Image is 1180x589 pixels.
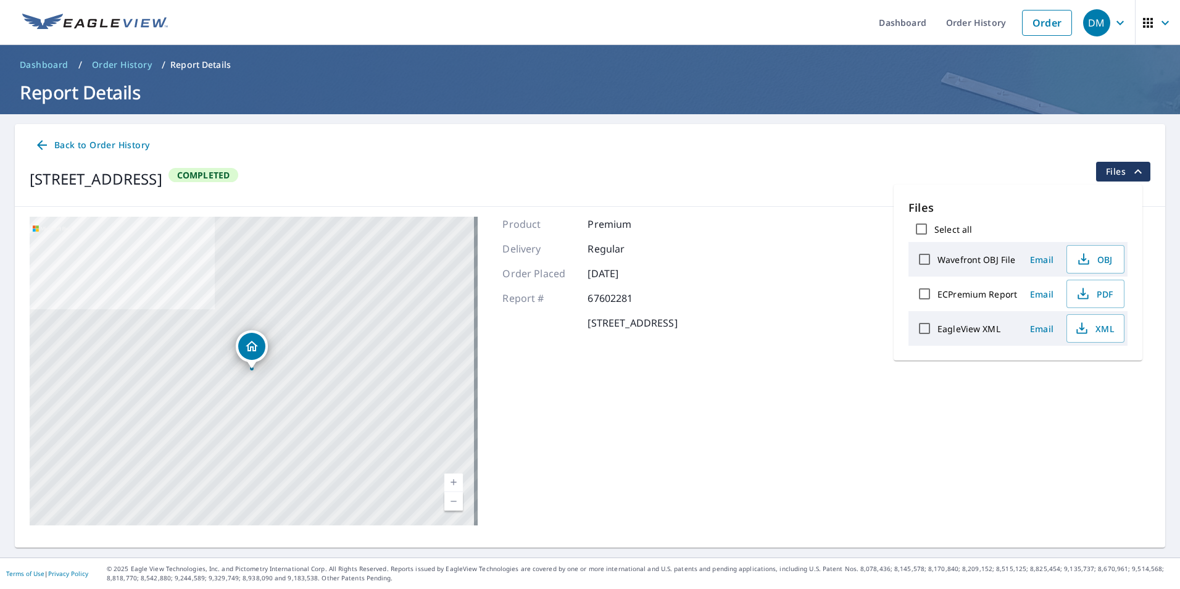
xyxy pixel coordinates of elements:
[170,59,231,71] p: Report Details
[1022,285,1062,304] button: Email
[1027,254,1057,265] span: Email
[22,14,168,32] img: EV Logo
[1027,288,1057,300] span: Email
[6,570,88,577] p: |
[1022,250,1062,269] button: Email
[1074,252,1114,267] span: OBJ
[30,134,154,157] a: Back to Order History
[236,330,268,369] div: Dropped pin, building 1, Residential property, 75 Easy St Carbondale, CO 81623
[502,266,576,281] p: Order Placed
[15,55,73,75] a: Dashboard
[444,474,463,492] a: Current Level 17, Zoom In
[35,138,149,153] span: Back to Order History
[502,217,576,232] p: Product
[1095,162,1150,182] button: filesDropdownBtn-67602281
[78,57,82,72] li: /
[1027,323,1057,335] span: Email
[908,199,1128,216] p: Files
[502,291,576,306] p: Report #
[937,254,1015,265] label: Wavefront OBJ File
[1022,319,1062,338] button: Email
[6,569,44,578] a: Terms of Use
[1074,286,1114,301] span: PDF
[48,569,88,578] a: Privacy Policy
[20,59,69,71] span: Dashboard
[162,57,165,72] li: /
[937,288,1017,300] label: ECPremium Report
[588,241,662,256] p: Regular
[15,80,1165,105] h1: Report Details
[588,291,662,306] p: 67602281
[934,223,972,235] label: Select all
[1106,164,1145,179] span: Files
[937,323,1000,335] label: EagleView XML
[87,55,157,75] a: Order History
[1074,321,1114,336] span: XML
[170,169,238,181] span: Completed
[1083,9,1110,36] div: DM
[1066,245,1124,274] button: OBJ
[444,492,463,511] a: Current Level 17, Zoom Out
[588,266,662,281] p: [DATE]
[15,55,1165,75] nav: breadcrumb
[30,168,162,190] div: [STREET_ADDRESS]
[1022,10,1072,36] a: Order
[588,217,662,232] p: Premium
[92,59,152,71] span: Order History
[1066,314,1124,343] button: XML
[107,564,1174,583] p: © 2025 Eagle View Technologies, Inc. and Pictometry International Corp. All Rights Reserved. Repo...
[1066,280,1124,308] button: PDF
[588,315,677,330] p: [STREET_ADDRESS]
[502,241,576,256] p: Delivery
